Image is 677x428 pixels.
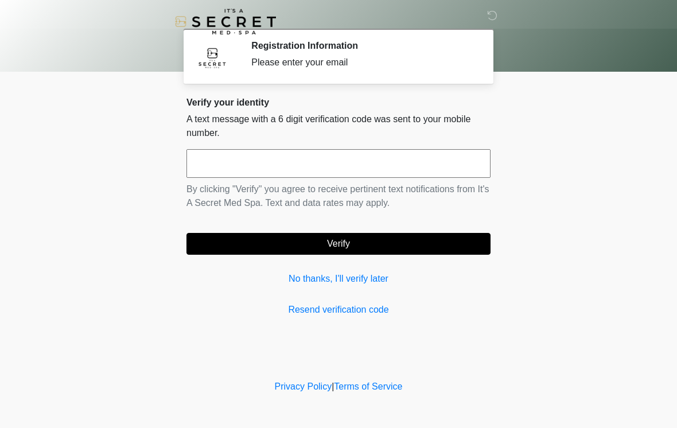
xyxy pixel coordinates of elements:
h2: Verify your identity [186,97,491,108]
div: Please enter your email [251,56,473,69]
p: A text message with a 6 digit verification code was sent to your mobile number. [186,112,491,140]
p: By clicking "Verify" you agree to receive pertinent text notifications from It's A Secret Med Spa... [186,182,491,210]
a: Privacy Policy [275,382,332,391]
img: Agent Avatar [195,40,229,75]
a: Terms of Service [334,382,402,391]
a: | [332,382,334,391]
button: Verify [186,233,491,255]
a: Resend verification code [186,303,491,317]
a: No thanks, I'll verify later [186,272,491,286]
img: It's A Secret Med Spa Logo [175,9,276,34]
h2: Registration Information [251,40,473,51]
